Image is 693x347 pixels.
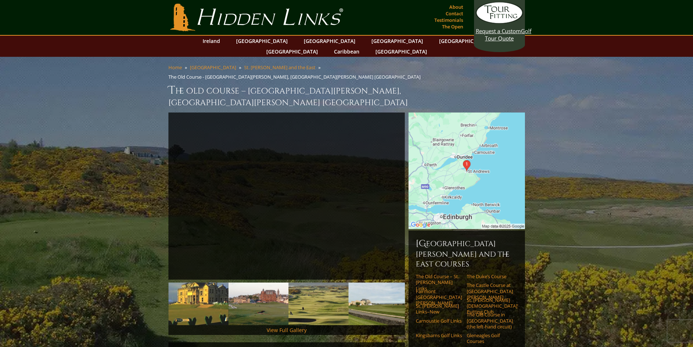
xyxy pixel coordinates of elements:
[416,332,462,338] a: Kingsbarns Golf Links
[300,36,359,46] a: [GEOGRAPHIC_DATA]
[409,113,525,229] img: Google Map of St Andrews Links, St Andrews, United Kingdom
[267,327,307,334] a: View Full Gallery
[444,8,465,19] a: Contact
[190,64,236,71] a: [GEOGRAPHIC_DATA]
[467,282,513,300] a: The Castle Course at [GEOGRAPHIC_DATA][PERSON_NAME]
[416,303,462,315] a: St. [PERSON_NAME] Links–New
[416,318,462,324] a: Carnoustie Golf Links
[440,21,465,32] a: The Open
[168,74,423,80] li: The Old Course - [GEOGRAPHIC_DATA][PERSON_NAME], [GEOGRAPHIC_DATA][PERSON_NAME] [GEOGRAPHIC_DATA]
[368,36,427,46] a: [GEOGRAPHIC_DATA]
[435,36,494,46] a: [GEOGRAPHIC_DATA]
[168,83,525,108] h1: The Old Course – [GEOGRAPHIC_DATA][PERSON_NAME], [GEOGRAPHIC_DATA][PERSON_NAME] [GEOGRAPHIC_DATA]
[244,64,315,71] a: St. [PERSON_NAME] and the East
[467,273,513,279] a: The Duke’s Course
[168,64,182,71] a: Home
[433,15,465,25] a: Testimonials
[372,46,431,57] a: [GEOGRAPHIC_DATA]
[467,332,513,344] a: Gleneagles Golf Courses
[467,312,513,330] a: The Old Course in [GEOGRAPHIC_DATA] (the left-hand circuit)
[447,2,465,12] a: About
[199,36,224,46] a: Ireland
[467,297,513,315] a: St. [PERSON_NAME] [DEMOGRAPHIC_DATA]’ Putting Club
[263,46,322,57] a: [GEOGRAPHIC_DATA]
[476,27,521,35] span: Request a Custom
[476,2,523,42] a: Request a CustomGolf Tour Quote
[330,46,363,57] a: Caribbean
[232,36,291,46] a: [GEOGRAPHIC_DATA]
[416,288,462,306] a: Fairmont [GEOGRAPHIC_DATA][PERSON_NAME]
[416,273,462,291] a: The Old Course – St. [PERSON_NAME] Links
[416,238,518,269] h6: [GEOGRAPHIC_DATA][PERSON_NAME] and the East Courses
